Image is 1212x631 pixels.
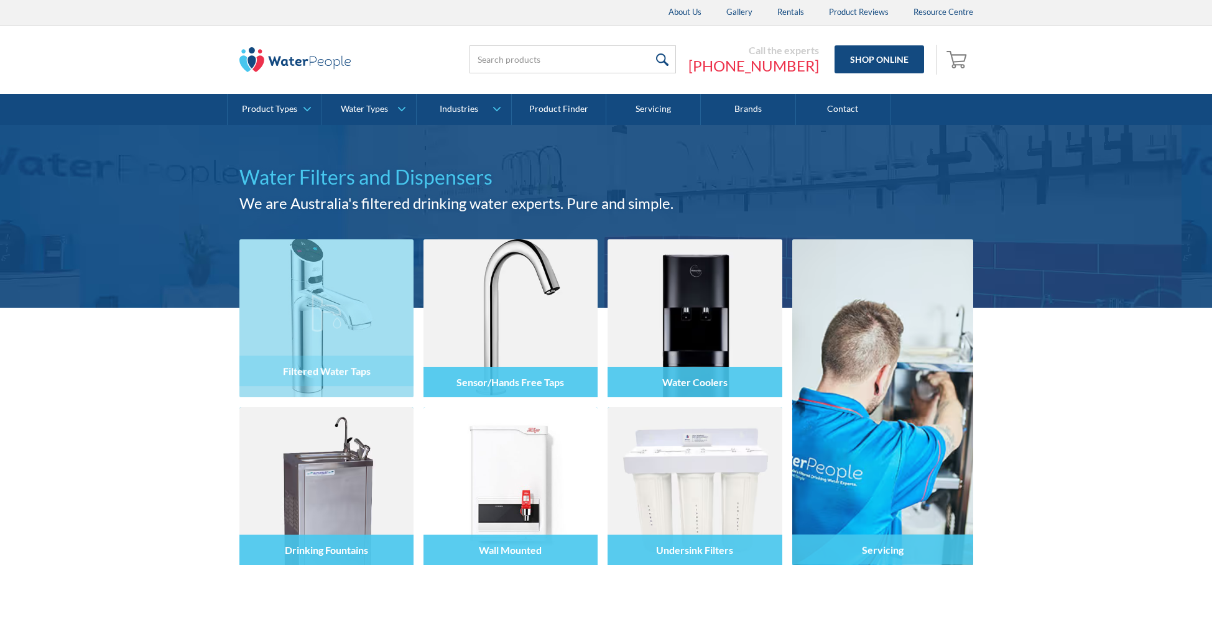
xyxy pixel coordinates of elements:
[862,543,904,555] h4: Servicing
[701,94,795,125] a: Brands
[341,104,388,114] div: Water Types
[608,407,782,565] img: Undersink Filters
[688,57,819,75] a: [PHONE_NUMBER]
[282,365,370,377] h4: Filtered Water Taps
[470,45,676,73] input: Search products
[285,544,368,556] h4: Drinking Fountains
[423,407,598,565] img: Wall Mounted
[943,45,973,75] a: Open empty cart
[792,239,973,565] a: Servicing
[512,94,606,125] a: Product Finder
[322,94,416,125] a: Water Types
[423,239,598,397] img: Sensor/Hands Free Taps
[835,45,924,73] a: Shop Online
[946,49,970,69] img: shopping cart
[796,94,890,125] a: Contact
[228,94,322,125] a: Product Types
[417,94,511,125] a: Industries
[688,44,819,57] div: Call the experts
[479,544,542,556] h4: Wall Mounted
[456,376,564,388] h4: Sensor/Hands Free Taps
[606,94,701,125] a: Servicing
[662,376,728,388] h4: Water Coolers
[239,47,351,72] img: The Water People
[440,104,478,114] div: Industries
[239,239,414,397] img: Filtered Water Taps
[239,407,414,565] img: Drinking Fountains
[242,104,297,114] div: Product Types
[608,239,782,397] img: Water Coolers
[656,544,733,556] h4: Undersink Filters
